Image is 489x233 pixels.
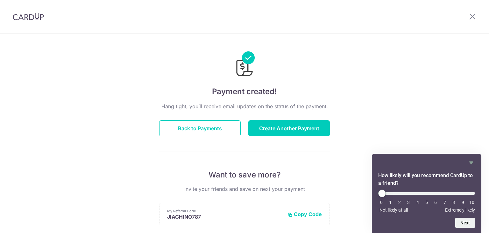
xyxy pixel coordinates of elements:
li: 2 [396,200,403,205]
li: 5 [423,200,430,205]
h4: Payment created! [159,86,330,97]
span: Extremely likely [445,207,475,213]
li: 6 [432,200,439,205]
img: Payments [234,51,255,78]
li: 0 [378,200,385,205]
li: 10 [469,200,475,205]
span: Not likely at all [379,207,408,213]
h2: How likely will you recommend CardUp to a friend? Select an option from 0 to 10, with 0 being Not... [378,172,475,187]
p: JIACHINO787 [167,214,282,220]
button: Create Another Payment [248,120,330,136]
p: Want to save more? [159,170,330,180]
li: 1 [387,200,393,205]
li: 3 [405,200,412,205]
div: How likely will you recommend CardUp to a friend? Select an option from 0 to 10, with 0 being Not... [378,159,475,228]
li: 4 [415,200,421,205]
img: CardUp [13,13,44,20]
button: Hide survey [467,159,475,167]
li: 7 [442,200,448,205]
li: 8 [450,200,457,205]
p: Invite your friends and save on next your payment [159,185,330,193]
div: How likely will you recommend CardUp to a friend? Select an option from 0 to 10, with 0 being Not... [378,190,475,213]
button: Next question [455,218,475,228]
p: Hang tight, you’ll receive email updates on the status of the payment. [159,102,330,110]
p: My Referral Code [167,208,282,214]
button: Copy Code [287,211,322,217]
li: 9 [460,200,466,205]
button: Back to Payments [159,120,241,136]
